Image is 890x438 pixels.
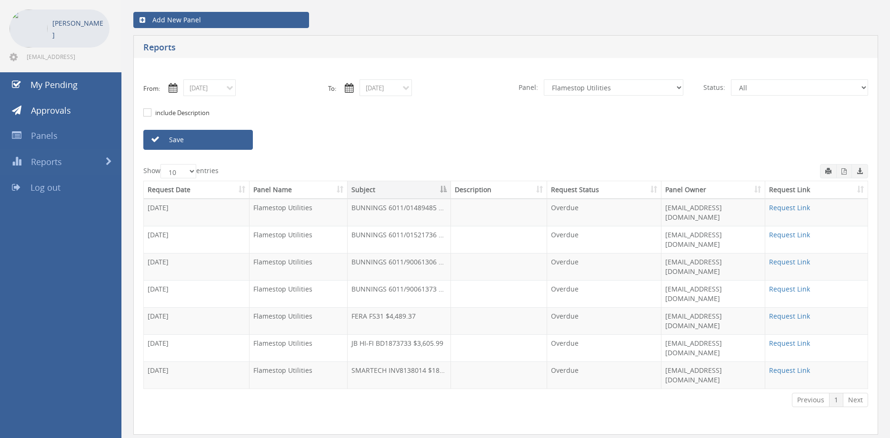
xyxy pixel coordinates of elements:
td: Overdue [547,253,661,280]
td: [DATE] [144,361,250,389]
label: Show entries [143,164,219,178]
td: BUNNINGS 6011/01489485 $411.62 [348,199,451,226]
a: Add New Panel [133,12,309,28]
a: Next [843,393,868,407]
td: [DATE] [144,280,250,307]
td: Flamestop Utilities [250,307,348,334]
td: Flamestop Utilities [250,199,348,226]
td: Overdue [547,361,661,389]
td: [EMAIL_ADDRESS][DOMAIN_NAME] [661,280,765,307]
td: [DATE] [144,199,250,226]
td: Overdue [547,307,661,334]
label: From: [143,84,160,93]
td: [EMAIL_ADDRESS][DOMAIN_NAME] [661,334,765,361]
td: [EMAIL_ADDRESS][DOMAIN_NAME] [661,253,765,280]
th: Panel Name: activate to sort column ascending [250,181,348,199]
td: [DATE] [144,334,250,361]
a: Request Link [769,339,810,348]
td: Overdue [547,199,661,226]
a: Previous [792,393,830,407]
td: Flamestop Utilities [250,226,348,253]
td: Flamestop Utilities [250,280,348,307]
th: Description: activate to sort column ascending [451,181,547,199]
a: Save [143,130,253,150]
p: [PERSON_NAME] [52,17,105,41]
td: Overdue [547,334,661,361]
a: Request Link [769,257,810,266]
td: Flamestop Utilities [250,253,348,280]
td: [EMAIL_ADDRESS][DOMAIN_NAME] [661,361,765,389]
select: Showentries [160,164,196,178]
td: [EMAIL_ADDRESS][DOMAIN_NAME] [661,307,765,334]
td: SMARTECH INV8138014 $188.10 [348,361,451,389]
td: [DATE] [144,226,250,253]
td: Flamestop Utilities [250,361,348,389]
th: Subject: activate to sort column descending [348,181,451,199]
th: Request Link: activate to sort column ascending [765,181,868,199]
a: Request Link [769,284,810,293]
a: Request Link [769,311,810,321]
span: Approvals [31,105,71,116]
td: FERA FS31 $4,489.37 [348,307,451,334]
span: Panel: [513,79,544,96]
th: Request Date: activate to sort column ascending [144,181,250,199]
span: [EMAIL_ADDRESS][DOMAIN_NAME] [27,53,108,60]
th: Request Status: activate to sort column ascending [547,181,661,199]
span: Reports [31,156,62,167]
td: [EMAIL_ADDRESS][DOMAIN_NAME] [661,199,765,226]
label: include Description [153,108,210,118]
td: JB HI-FI BD1873733 $3,605.99 [348,334,451,361]
span: My Pending [30,79,78,90]
td: BUNNINGS 6011/01521736 $572.80 [348,226,451,253]
a: Request Link [769,366,810,375]
th: Panel Owner: activate to sort column ascending [661,181,765,199]
td: Overdue [547,280,661,307]
td: BUNNINGS 6011/90061306 $371.59 [348,253,451,280]
a: Request Link [769,230,810,239]
span: Status: [698,79,731,96]
a: Request Link [769,203,810,212]
td: [DATE] [144,253,250,280]
td: Overdue [547,226,661,253]
label: To: [328,84,336,93]
a: 1 [829,393,843,407]
h5: Reports [143,43,652,55]
span: Log out [30,182,60,193]
td: Flamestop Utilities [250,334,348,361]
td: BUNNINGS 6011/90061373 $49.03 [348,280,451,307]
td: [EMAIL_ADDRESS][DOMAIN_NAME] [661,226,765,253]
span: Panels [31,130,58,141]
td: [DATE] [144,307,250,334]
